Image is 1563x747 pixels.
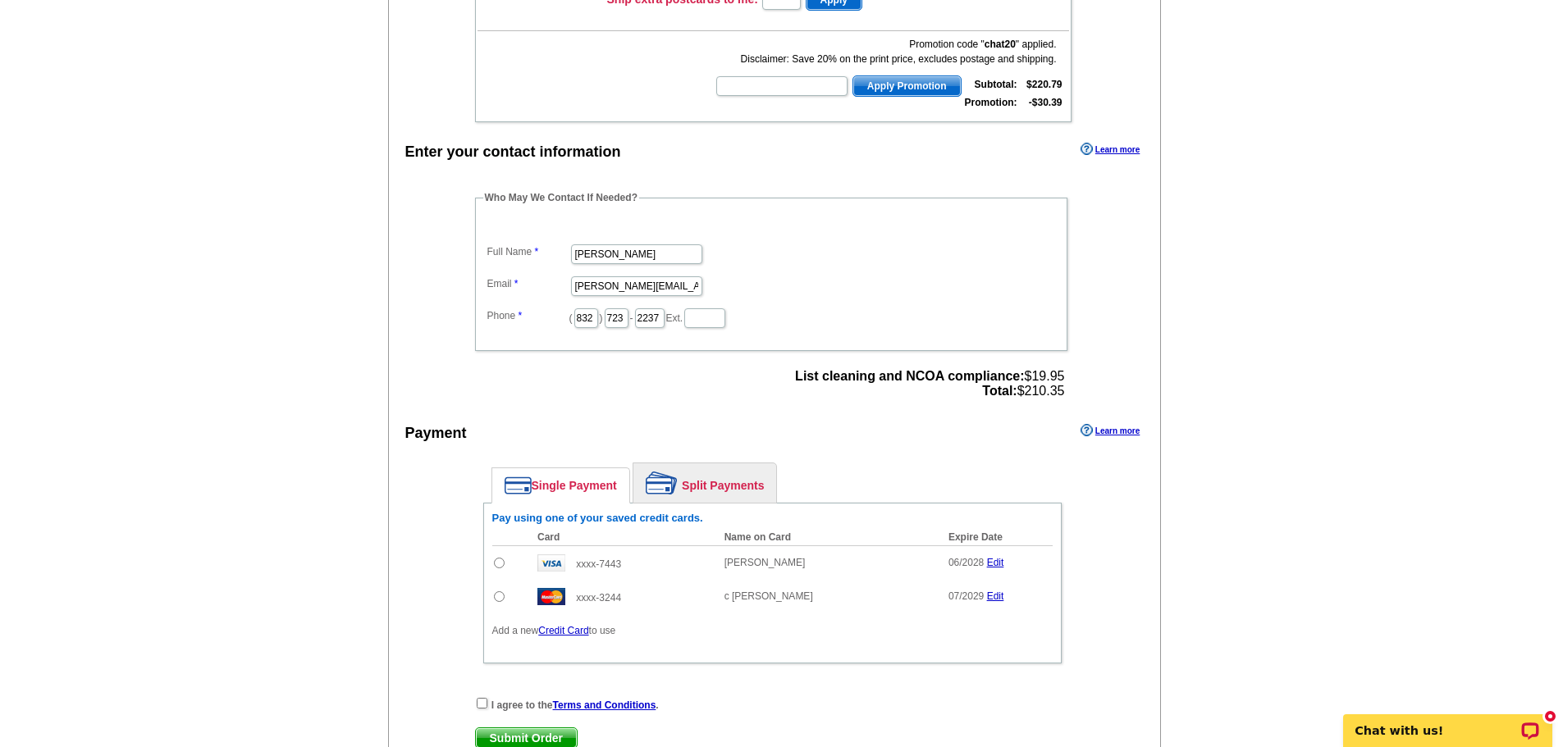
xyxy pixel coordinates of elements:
[487,244,569,259] label: Full Name
[492,512,1053,525] h6: Pay using one of your saved credit cards.
[553,699,656,711] a: Terms and Conditions
[1029,97,1063,108] strong: -$30.39
[487,276,569,291] label: Email
[576,592,621,604] span: xxxx-3244
[965,97,1017,108] strong: Promotion:
[852,75,962,97] button: Apply Promotion
[715,37,1056,66] div: Promotion code " " applied. Disclaimer: Save 20% on the print price, excludes postage and shipping.
[853,76,961,96] span: Apply Promotion
[1332,695,1563,747] iframe: LiveChat chat widget
[537,554,565,572] img: visa.gif
[724,557,806,568] span: [PERSON_NAME]
[948,557,984,568] span: 06/2028
[1081,424,1140,437] a: Learn more
[483,304,1059,330] dd: ( ) - Ext.
[405,141,621,163] div: Enter your contact information
[987,590,1004,602] a: Edit
[940,529,1053,546] th: Expire Date
[529,529,716,546] th: Card
[633,463,776,503] a: Split Payments
[982,384,1017,398] strong: Total:
[505,476,532,494] img: single-payment.png
[491,699,659,711] strong: I agree to the .
[537,588,565,605] img: mast.gif
[716,529,940,546] th: Name on Card
[405,422,467,444] div: Payment
[576,558,621,570] span: xxxx-7443
[646,471,678,494] img: split-payment.png
[487,308,569,323] label: Phone
[795,369,1024,383] strong: List cleaning and NCOA compliance:
[538,625,588,636] a: Credit Card
[985,39,1016,50] b: chat20
[987,557,1004,568] a: Edit
[492,623,1053,638] p: Add a new to use
[975,79,1017,90] strong: Subtotal:
[948,590,984,602] span: 07/2029
[1026,79,1062,90] strong: $220.79
[724,590,813,602] span: c [PERSON_NAME]
[492,468,629,503] a: Single Payment
[1081,143,1140,156] a: Learn more
[483,190,639,205] legend: Who May We Contact If Needed?
[795,369,1064,399] span: $19.95 $210.35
